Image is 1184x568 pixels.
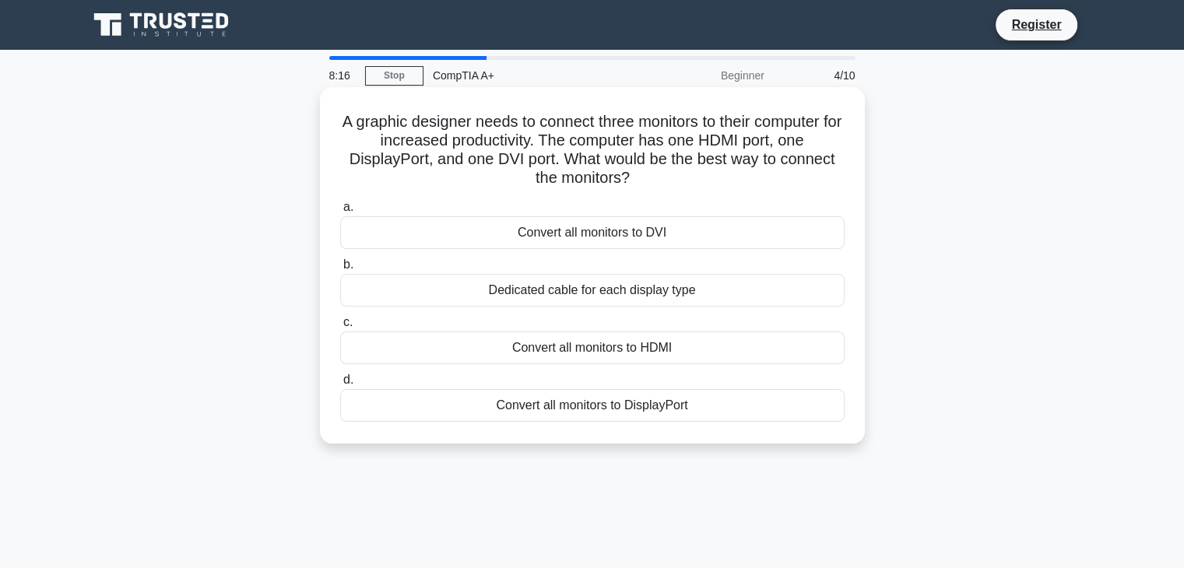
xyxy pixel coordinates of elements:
div: Beginner [638,60,774,91]
span: d. [343,373,353,386]
div: Dedicated cable for each display type [340,274,845,307]
div: 8:16 [320,60,365,91]
a: Stop [365,66,423,86]
div: Convert all monitors to DisplayPort [340,389,845,422]
div: Convert all monitors to HDMI [340,331,845,364]
div: CompTIA A+ [423,60,638,91]
span: a. [343,200,353,213]
span: c. [343,315,353,328]
h5: A graphic designer needs to connect three monitors to their computer for increased productivity. ... [339,112,846,188]
a: Register [1002,15,1070,34]
div: 4/10 [774,60,865,91]
div: Convert all monitors to DVI [340,216,845,249]
span: b. [343,258,353,271]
